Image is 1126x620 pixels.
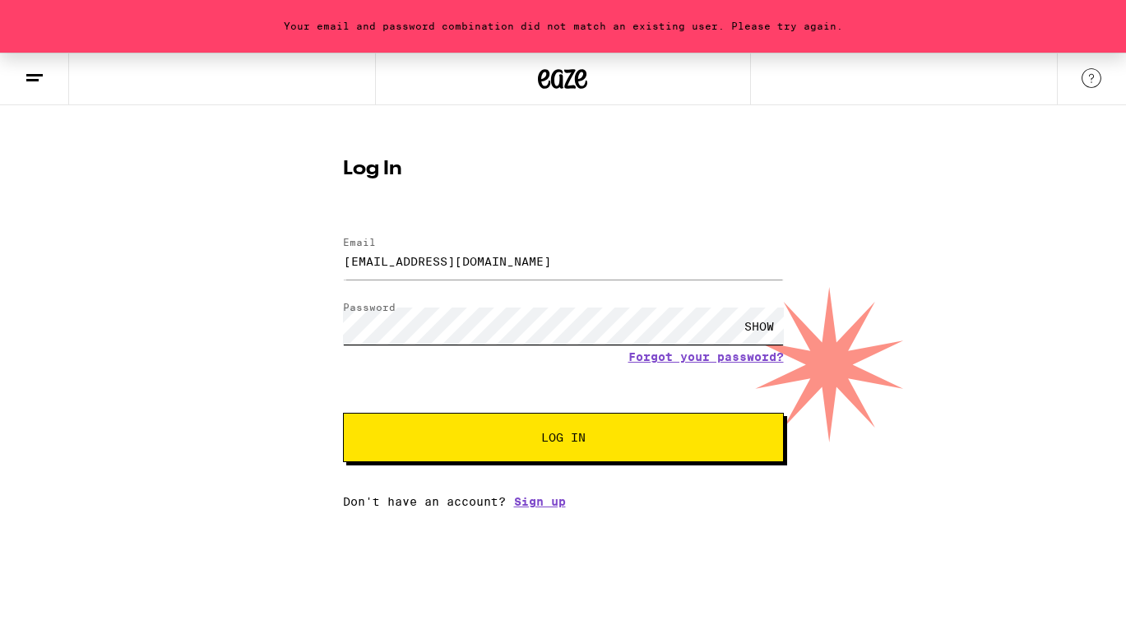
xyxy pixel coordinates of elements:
[541,432,586,443] span: Log In
[343,495,784,508] div: Don't have an account?
[343,243,784,280] input: Email
[343,237,376,248] label: Email
[514,495,566,508] a: Sign up
[10,12,118,25] span: Hi. Need any help?
[343,302,396,312] label: Password
[734,308,784,345] div: SHOW
[628,350,784,363] a: Forgot your password?
[343,160,784,179] h1: Log In
[343,413,784,462] button: Log In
